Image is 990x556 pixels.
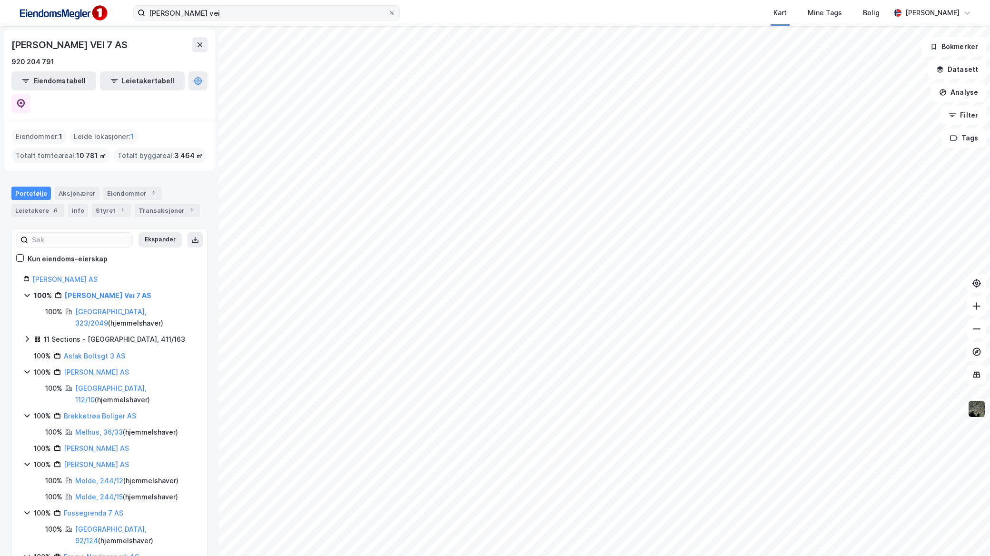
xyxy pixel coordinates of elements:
[64,509,123,517] a: Fossegrenda 7 AS
[12,148,110,163] div: Totalt tomteareal :
[70,129,138,144] div: Leide lokasjoner :
[100,71,185,90] button: Leietakertabell
[75,427,178,438] div: ( hjemmelshaver )
[64,352,125,360] a: Aslak Boltsgt 3 AS
[942,510,990,556] div: Kontrollprogram for chat
[45,524,62,535] div: 100%
[75,384,147,404] a: [GEOGRAPHIC_DATA], 112/10
[187,206,196,215] div: 1
[75,308,147,327] a: [GEOGRAPHIC_DATA], 323/2049
[174,150,203,161] span: 3 464 ㎡
[75,525,147,545] a: [GEOGRAPHIC_DATA], 92/124
[773,7,787,19] div: Kart
[44,334,185,345] div: 11 Sections - [GEOGRAPHIC_DATA], 411/163
[45,306,62,318] div: 100%
[114,148,207,163] div: Totalt byggareal :
[34,459,51,470] div: 100%
[808,7,842,19] div: Mine Tags
[942,129,986,148] button: Tags
[148,189,158,198] div: 1
[34,410,51,422] div: 100%
[11,204,64,217] div: Leietakere
[11,56,54,68] div: 920 204 791
[55,187,99,200] div: Aksjonærer
[65,291,151,299] a: [PERSON_NAME] Vei 7 AS
[135,204,200,217] div: Transaksjoner
[145,6,388,20] input: Søk på adresse, matrikkel, gårdeiere, leietakere eller personer
[11,187,51,200] div: Portefølje
[11,71,96,90] button: Eiendomstabell
[12,129,66,144] div: Eiendommer :
[922,37,986,56] button: Bokmerker
[968,400,986,418] img: 9k=
[28,253,108,265] div: Kun eiendoms-eierskap
[118,206,127,215] div: 1
[130,131,134,142] span: 1
[68,204,88,217] div: Info
[45,475,62,486] div: 100%
[931,83,986,102] button: Analyse
[103,187,162,200] div: Eiendommer
[51,206,60,215] div: 6
[75,383,196,406] div: ( hjemmelshaver )
[928,60,986,79] button: Datasett
[76,150,106,161] span: 10 781 ㎡
[34,367,51,378] div: 100%
[905,7,960,19] div: [PERSON_NAME]
[75,475,178,486] div: ( hjemmelshaver )
[32,275,98,283] a: [PERSON_NAME] AS
[940,106,986,125] button: Filter
[64,460,129,468] a: [PERSON_NAME] AS
[64,368,129,376] a: [PERSON_NAME] AS
[45,427,62,438] div: 100%
[75,428,123,436] a: Melhus, 36/33
[59,131,62,142] span: 1
[75,524,196,546] div: ( hjemmelshaver )
[34,290,52,301] div: 100%
[15,2,110,24] img: F4PB6Px+NJ5v8B7XTbfpPpyloAAAAASUVORK5CYII=
[45,491,62,503] div: 100%
[139,232,182,248] button: Ekspander
[942,510,990,556] iframe: Chat Widget
[34,507,51,519] div: 100%
[64,412,136,420] a: Brekketrøa Boliger AS
[75,306,196,329] div: ( hjemmelshaver )
[92,204,131,217] div: Styret
[75,477,123,485] a: Molde, 244/12
[45,383,62,394] div: 100%
[863,7,880,19] div: Bolig
[11,37,129,52] div: [PERSON_NAME] VEI 7 AS
[64,444,129,452] a: [PERSON_NAME] AS
[34,443,51,454] div: 100%
[34,350,51,362] div: 100%
[75,491,178,503] div: ( hjemmelshaver )
[28,233,132,247] input: Søk
[75,493,123,501] a: Molde, 244/15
